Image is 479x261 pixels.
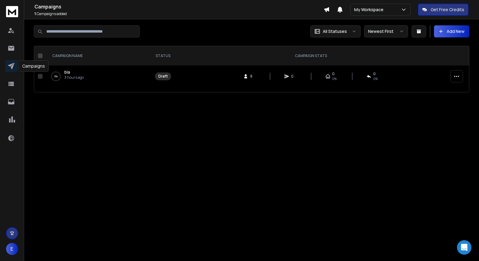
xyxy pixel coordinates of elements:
td: 0%bla3 hours ago [45,65,151,87]
button: E [6,243,18,255]
div: Campaigns [18,60,49,72]
p: Get Free Credits [431,7,464,13]
span: 0% [373,76,378,81]
button: Add New [434,25,469,37]
h1: Campaigns [34,3,324,10]
button: Newest First [364,25,408,37]
span: 0% [332,76,337,81]
p: Campaigns added [34,11,324,16]
span: 9 [250,74,256,79]
p: All Statuses [323,28,347,34]
th: CAMPAIGN NAME [45,46,151,65]
th: STATUS [151,46,175,65]
span: 0 [373,72,376,76]
img: logo [6,6,18,17]
span: 1 [34,11,36,16]
span: 0 [332,72,335,76]
div: Draft [158,74,168,79]
a: bla [64,69,70,75]
span: 0 [291,74,297,79]
p: 0 % [54,73,58,79]
button: Get Free Credits [418,4,468,16]
p: 3 hours ago [64,75,84,80]
p: My Workspace [354,7,386,13]
th: CAMPAIGN STATS [175,46,447,65]
div: Open Intercom Messenger [457,240,471,255]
